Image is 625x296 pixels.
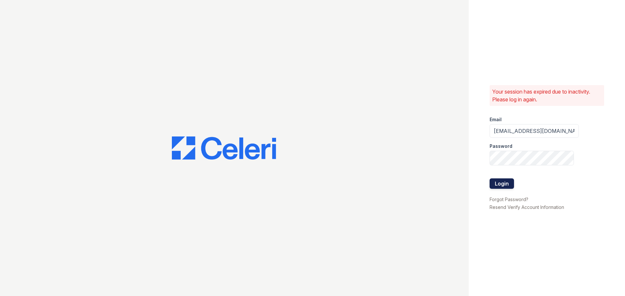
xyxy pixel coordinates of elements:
p: Your session has expired due to inactivity. Please log in again. [492,88,602,103]
label: Password [490,143,512,149]
img: CE_Logo_Blue-a8612792a0a2168367f1c8372b55b34899dd931a85d93a1a3d3e32e68fde9ad4.png [172,136,276,160]
a: Forgot Password? [490,197,528,202]
label: Email [490,116,502,123]
a: Resend Verify Account Information [490,204,564,210]
button: Login [490,178,514,189]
